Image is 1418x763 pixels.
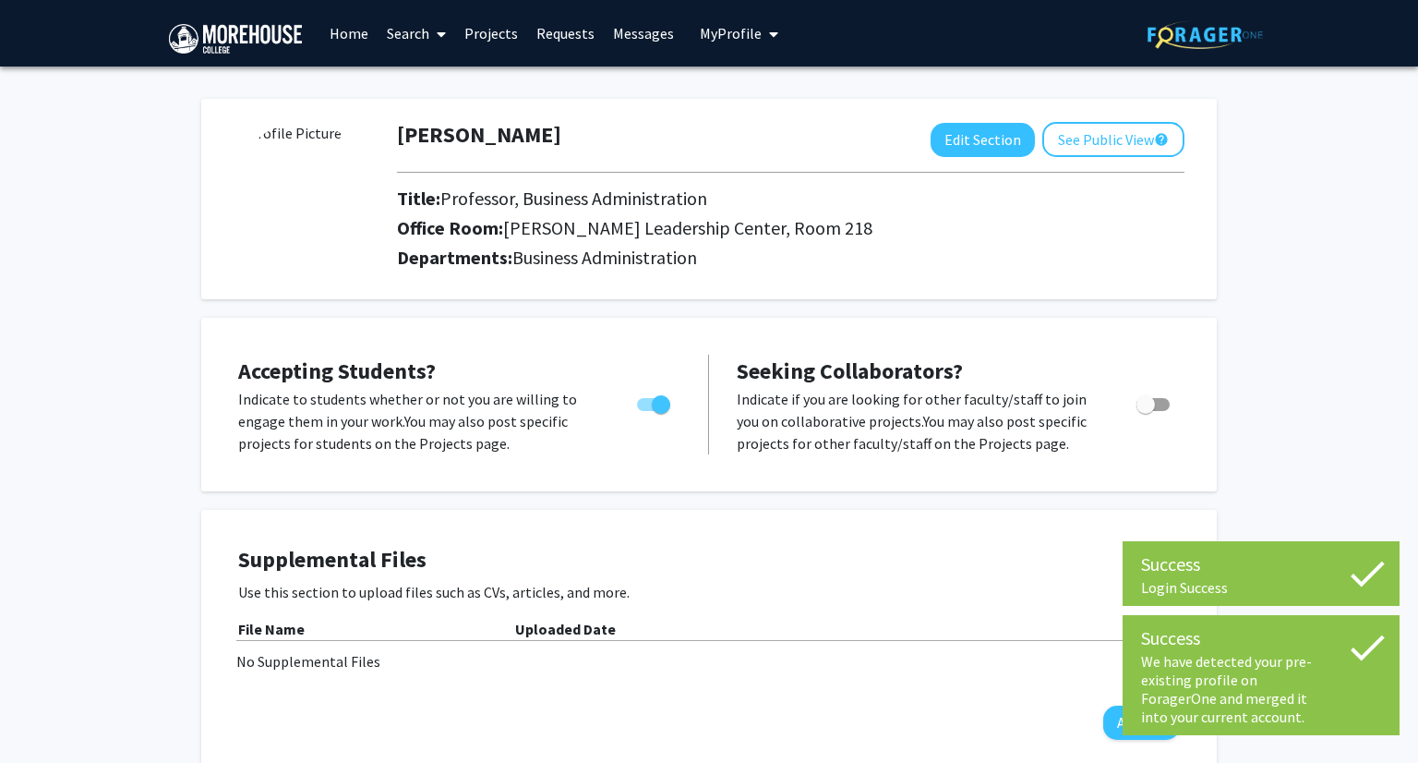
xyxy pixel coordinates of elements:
div: Success [1141,551,1381,578]
img: ForagerOne Logo [1148,20,1263,49]
span: Professor, Business Administration [440,187,707,210]
div: Login Success [1141,578,1381,597]
h2: Title: [397,188,1184,210]
span: Accepting Students? [238,357,436,385]
span: [PERSON_NAME] Leadership Center, Room 218 [503,216,872,239]
a: Projects [455,1,527,66]
mat-icon: help [1154,128,1169,151]
button: Edit Section [931,123,1035,157]
div: Success [1141,624,1381,652]
a: Home [320,1,378,66]
span: Business Administration [512,246,697,269]
h4: Supplemental Files [238,547,1180,574]
p: Use this section to upload files such as CVs, articles, and more. [238,581,1180,603]
h2: Office Room: [397,217,1184,239]
b: Uploaded Date [515,620,616,638]
button: Add File [1103,706,1180,740]
a: Messages [604,1,683,66]
b: File Name [238,620,305,638]
img: Profile Picture [234,122,372,260]
h1: [PERSON_NAME] [397,122,561,149]
div: We have detected your pre-existing profile on ForagerOne and merged it into your current account. [1141,652,1381,726]
h2: Departments: [383,247,1198,269]
p: Indicate to students whether or not you are willing to engage them in your work. You may also pos... [238,388,602,454]
button: See Public View [1042,122,1184,157]
a: Search [378,1,455,66]
span: My Profile [700,24,762,42]
div: Toggle [630,388,680,416]
span: Seeking Collaborators? [737,357,963,385]
div: No Supplemental Files [236,650,1182,672]
div: Toggle [1129,388,1180,416]
img: Morehouse College Logo [169,24,302,54]
a: Requests [527,1,604,66]
p: Indicate if you are looking for other faculty/staff to join you on collaborative projects. You ma... [737,388,1101,454]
